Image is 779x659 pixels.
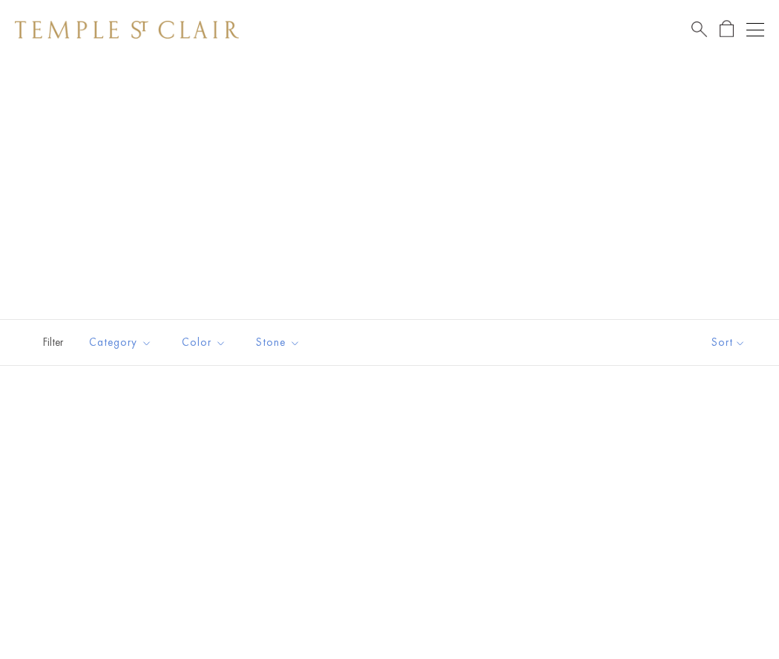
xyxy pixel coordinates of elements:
[249,333,312,352] span: Stone
[678,320,779,365] button: Show sort by
[15,21,239,39] img: Temple St. Clair
[245,326,312,359] button: Stone
[171,326,237,359] button: Color
[720,20,734,39] a: Open Shopping Bag
[174,333,237,352] span: Color
[691,20,707,39] a: Search
[78,326,163,359] button: Category
[82,333,163,352] span: Category
[746,21,764,39] button: Open navigation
